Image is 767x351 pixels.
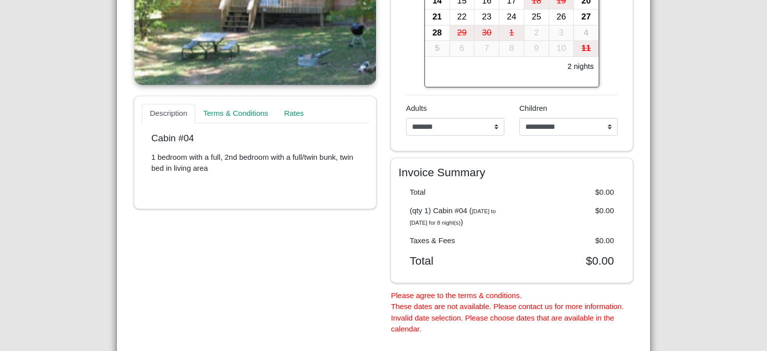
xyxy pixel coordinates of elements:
[391,313,633,335] li: Invalid date selection. Please choose dates that are available in the calendar.
[425,9,450,25] button: 21
[474,25,499,41] button: 30
[512,254,622,268] div: $0.00
[450,25,474,41] div: 29
[474,9,499,25] button: 23
[276,104,312,124] a: Rates
[425,41,450,57] button: 5
[402,235,512,247] div: Taxes & Fees
[402,254,512,268] div: Total
[574,41,598,56] div: 11
[450,9,474,25] div: 22
[512,235,622,247] div: $0.00
[499,41,524,56] div: 8
[425,25,449,41] div: 28
[450,41,475,57] button: 6
[142,104,195,124] a: Description
[425,9,449,25] div: 21
[391,290,633,302] li: Please agree to the terms & conditions.
[398,166,625,179] h4: Invoice Summary
[574,25,599,41] button: 4
[524,41,549,57] button: 9
[151,133,359,144] p: Cabin #04
[524,41,549,56] div: 9
[574,41,599,57] button: 11
[402,187,512,198] div: Total
[402,205,512,228] div: (qty 1) Cabin #04 ( )
[410,208,496,226] i: [DATE] to [DATE] for 8 night(s)
[524,9,549,25] button: 25
[567,62,594,71] h6: 2 nights
[474,41,499,56] div: 7
[425,25,450,41] button: 28
[450,9,475,25] button: 22
[406,104,427,112] span: Adults
[512,205,622,228] div: $0.00
[549,41,574,56] div: 10
[499,25,524,41] button: 1
[519,104,547,112] span: Children
[151,152,359,174] p: 1 bedroom with a full, 2nd bedroom with a full/twin bunk, twin bed in living area
[499,9,524,25] button: 24
[524,25,549,41] button: 2
[512,187,622,198] div: $0.00
[474,41,499,57] button: 7
[549,9,574,25] button: 26
[391,301,633,313] li: These dates are not available. Please contact us for more information.
[425,41,449,56] div: 5
[574,9,598,25] div: 27
[574,9,599,25] button: 27
[549,25,574,41] button: 3
[450,25,475,41] button: 29
[549,41,574,57] button: 10
[499,41,524,57] button: 8
[450,41,474,56] div: 6
[574,25,598,41] div: 4
[195,104,276,124] a: Terms & Conditions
